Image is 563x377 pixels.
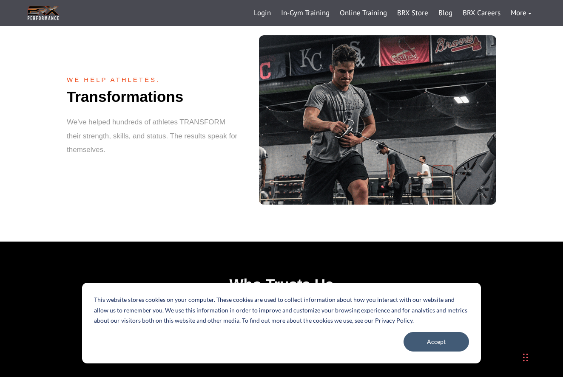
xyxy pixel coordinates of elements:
a: In-Gym Training [276,3,335,23]
div: Drag [523,345,528,370]
a: Blog [433,3,458,23]
button: Accept [404,332,469,352]
a: BRX Careers [458,3,506,23]
a: BRX Store [392,3,433,23]
div: Navigation Menu [249,3,537,23]
img: BRX Transparent Logo-2 [26,4,60,22]
h2: Transformations [67,88,239,106]
a: Online Training [335,3,392,23]
img: transformation [259,35,496,205]
a: More [506,3,537,23]
p: We've helped hundreds of athletes TRANSFORM their strength, skills, and status. The results speak... [67,115,239,157]
a: Login [249,3,276,23]
p: This website stores cookies on your computer. These cookies are used to collect information about... [94,295,469,326]
h2: Who Trusts Us [18,276,545,293]
iframe: Chat Widget [438,285,563,377]
div: Cookie banner [82,283,481,363]
span: We help Athletes. [67,76,239,84]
